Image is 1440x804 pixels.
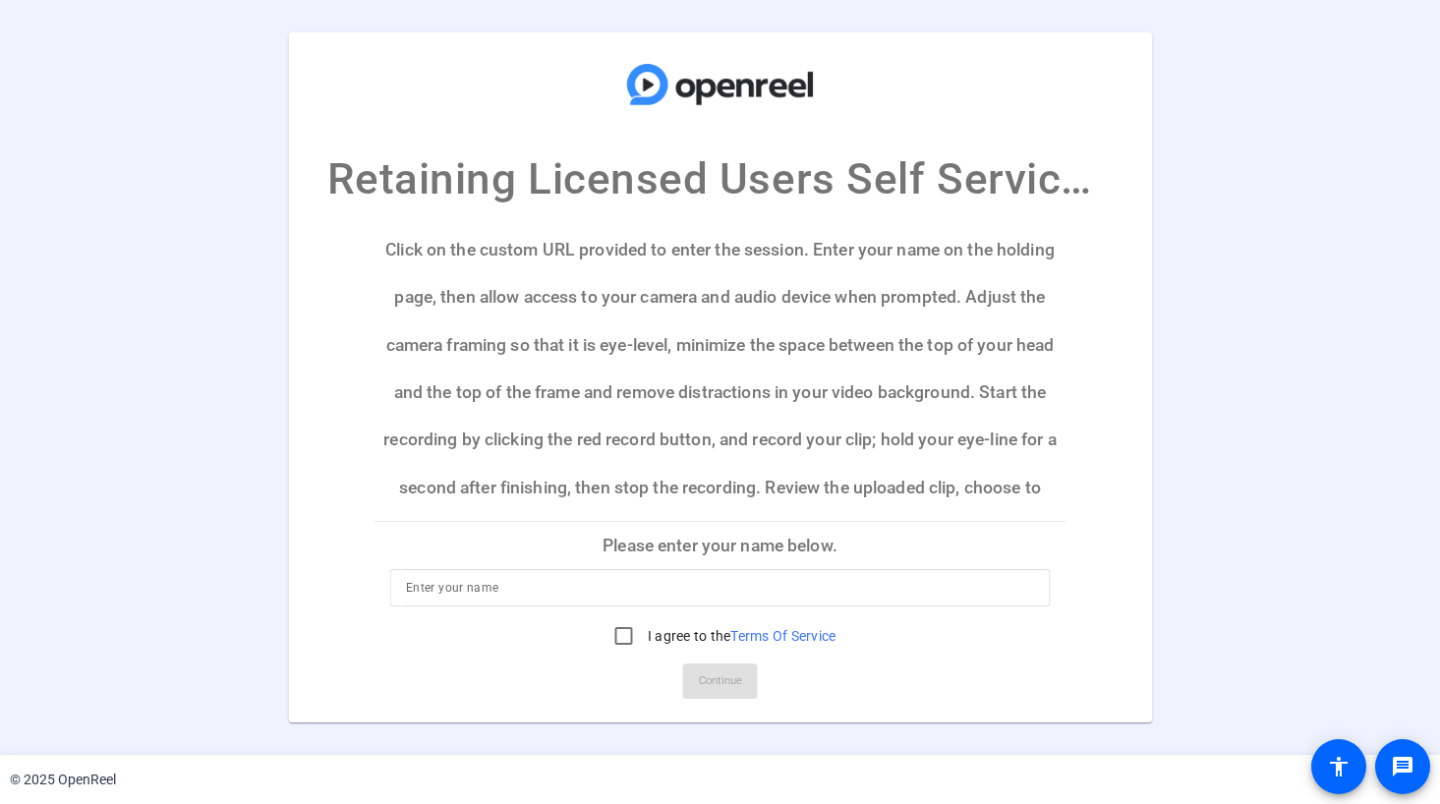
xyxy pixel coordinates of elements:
[374,522,1066,569] p: Please enter your name below.
[622,52,819,117] img: company-logo
[374,226,1066,521] p: Click on the custom URL provided to enter the session. Enter your name on the holding page, then ...
[644,626,836,646] label: I agree to the
[10,770,116,790] div: © 2025 OpenReel
[1327,755,1351,778] mat-icon: accessibility
[406,576,1034,600] input: Enter your name
[1391,755,1414,778] mat-icon: message
[327,146,1114,211] p: Retaining Licensed Users Self Service Shoots
[730,628,835,644] a: Terms Of Service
